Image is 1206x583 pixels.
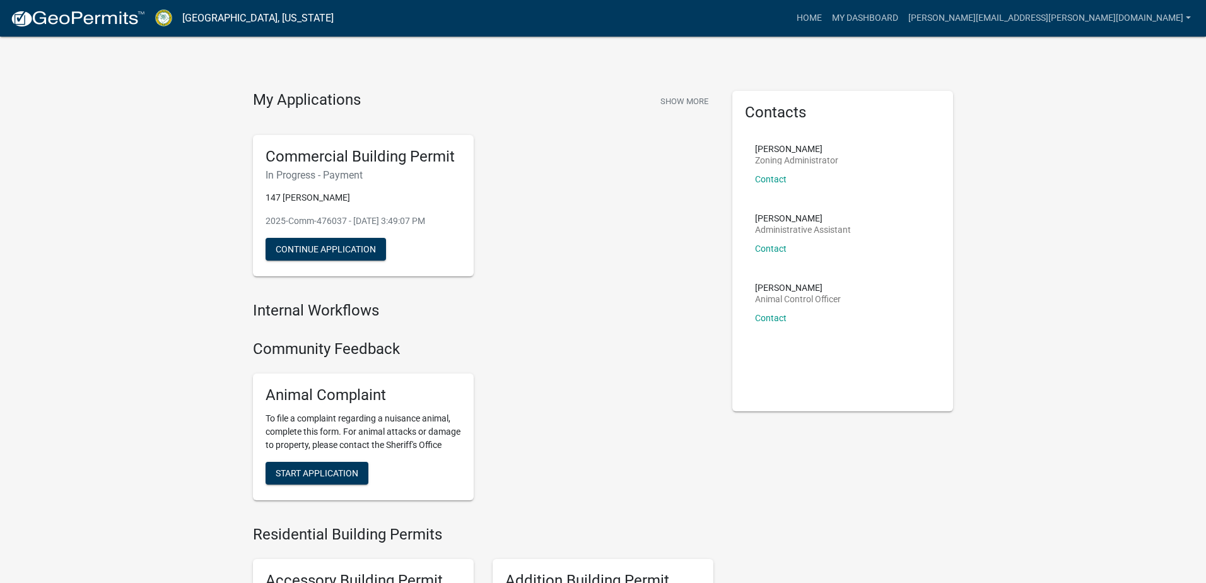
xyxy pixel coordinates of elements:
[755,156,838,165] p: Zoning Administrator
[266,148,461,166] h5: Commercial Building Permit
[755,174,787,184] a: Contact
[903,6,1196,30] a: [PERSON_NAME][EMAIL_ADDRESS][PERSON_NAME][DOMAIN_NAME]
[266,386,461,404] h5: Animal Complaint
[253,302,713,320] h4: Internal Workflows
[792,6,827,30] a: Home
[755,144,838,153] p: [PERSON_NAME]
[266,412,461,452] p: To file a complaint regarding a nuisance animal, complete this form. For animal attacks or damage...
[266,191,461,204] p: 147 [PERSON_NAME]
[755,313,787,323] a: Contact
[745,103,940,122] h5: Contacts
[755,244,787,254] a: Contact
[266,462,368,485] button: Start Application
[755,283,841,292] p: [PERSON_NAME]
[155,9,172,26] img: Crawford County, Georgia
[655,91,713,112] button: Show More
[266,238,386,261] button: Continue Application
[755,225,851,234] p: Administrative Assistant
[266,215,461,228] p: 2025-Comm-476037 - [DATE] 3:49:07 PM
[755,214,851,223] p: [PERSON_NAME]
[253,340,713,358] h4: Community Feedback
[755,295,841,303] p: Animal Control Officer
[182,8,334,29] a: [GEOGRAPHIC_DATA], [US_STATE]
[266,169,461,181] h6: In Progress - Payment
[276,468,358,478] span: Start Application
[827,6,903,30] a: My Dashboard
[253,91,361,110] h4: My Applications
[253,526,713,544] h4: Residential Building Permits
